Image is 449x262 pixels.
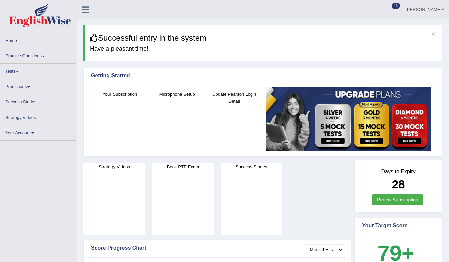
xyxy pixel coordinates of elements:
[0,125,76,138] a: Your Account
[83,163,145,170] h4: Strategy Videos
[91,244,343,252] div: Score Progress Chart
[0,110,76,123] a: Strategy Videos
[91,72,435,80] div: Getting Started
[0,64,76,77] a: Tests
[392,3,400,9] span: 13
[0,94,76,107] a: Success Stories
[0,33,76,46] a: Home
[362,222,435,230] div: Your Target Score
[392,178,405,191] b: 28
[152,91,203,98] h4: Microphone Setup
[362,169,435,175] h4: Days to Expiry
[90,34,437,42] h3: Successful entry in the system
[90,46,437,52] h4: Have a pleasant time!
[266,87,432,151] img: small5.jpg
[0,48,76,61] a: Practice Questions
[372,194,423,205] a: Renew Subscription
[0,79,76,92] a: Predictions
[209,91,260,105] h4: Update Pearson Login Detail
[221,163,282,170] h4: Success Stories
[94,91,145,98] h4: Your Subscription
[152,163,214,170] h4: Book PTE Exam
[431,30,435,37] button: ×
